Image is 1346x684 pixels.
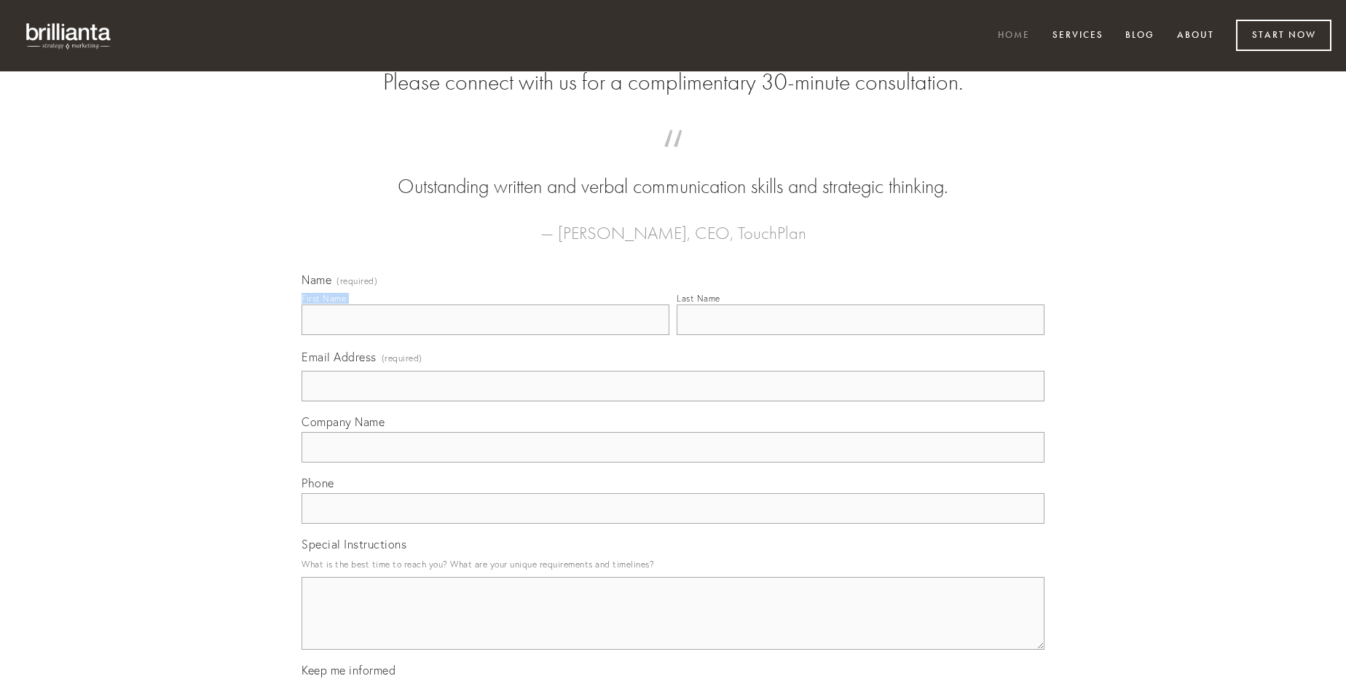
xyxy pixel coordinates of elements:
[325,144,1021,201] blockquote: Outstanding written and verbal communication skills and strategic thinking.
[302,663,395,677] span: Keep me informed
[325,144,1021,173] span: “
[677,293,720,304] div: Last Name
[1043,24,1113,48] a: Services
[302,537,406,551] span: Special Instructions
[302,350,377,364] span: Email Address
[988,24,1039,48] a: Home
[302,272,331,287] span: Name
[382,348,422,368] span: (required)
[302,476,334,490] span: Phone
[325,201,1021,248] figcaption: — [PERSON_NAME], CEO, TouchPlan
[1236,20,1331,51] a: Start Now
[1168,24,1224,48] a: About
[302,554,1044,574] p: What is the best time to reach you? What are your unique requirements and timelines?
[302,414,385,429] span: Company Name
[336,277,377,286] span: (required)
[302,68,1044,96] h2: Please connect with us for a complimentary 30-minute consultation.
[1116,24,1164,48] a: Blog
[302,293,346,304] div: First Name
[15,15,124,57] img: brillianta - research, strategy, marketing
